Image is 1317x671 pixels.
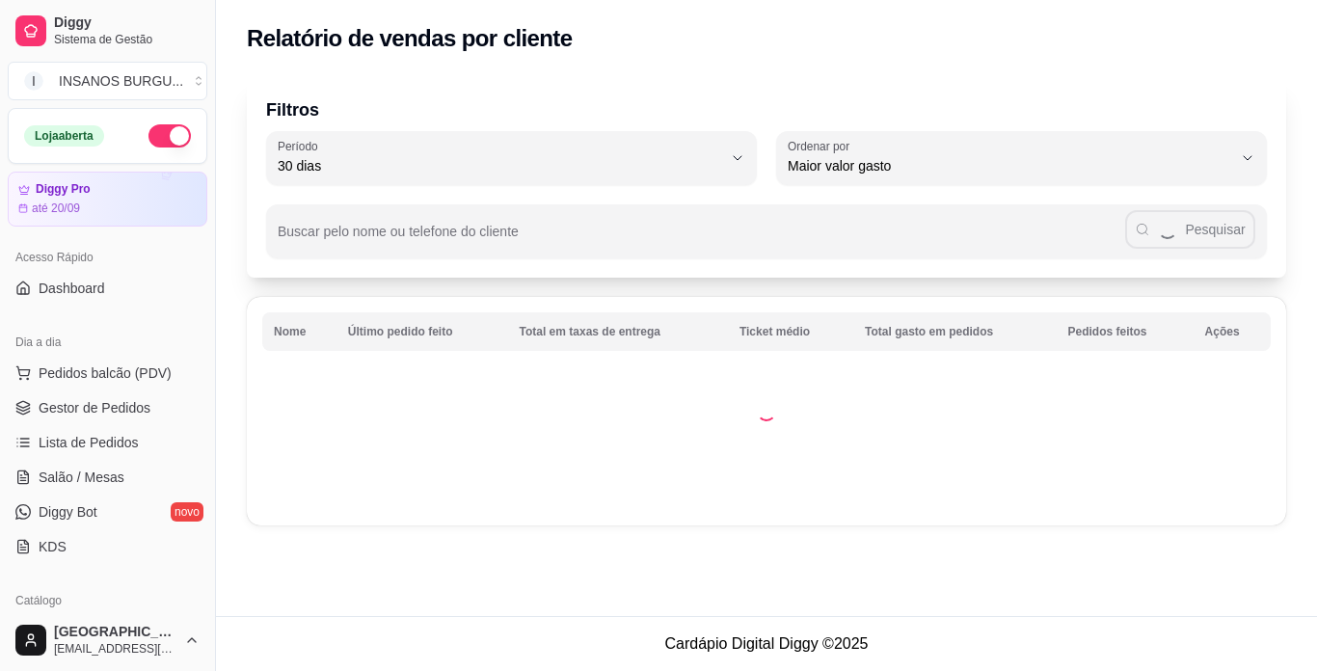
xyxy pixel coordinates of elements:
span: 30 dias [278,156,722,175]
button: Período30 dias [266,131,757,185]
span: Sistema de Gestão [54,32,200,47]
footer: Cardápio Digital Diggy © 2025 [216,616,1317,671]
span: Diggy Bot [39,502,97,522]
h2: Relatório de vendas por cliente [247,23,573,54]
div: Loja aberta [24,125,104,147]
a: Dashboard [8,273,207,304]
div: INSANOS BURGU ... [59,71,183,91]
span: Salão / Mesas [39,468,124,487]
button: Alterar Status [148,124,191,148]
input: Buscar pelo nome ou telefone do cliente [278,229,1125,249]
a: Diggy Botnovo [8,497,207,527]
button: Pedidos balcão (PDV) [8,358,207,389]
a: Diggy Proaté 20/09 [8,172,207,227]
label: Ordenar por [788,138,856,154]
span: [EMAIL_ADDRESS][DOMAIN_NAME] [54,641,176,657]
a: DiggySistema de Gestão [8,8,207,54]
div: Catálogo [8,585,207,616]
button: Ordenar porMaior valor gasto [776,131,1267,185]
span: Maior valor gasto [788,156,1232,175]
span: KDS [39,537,67,556]
div: Acesso Rápido [8,242,207,273]
article: até 20/09 [32,201,80,216]
span: Gestor de Pedidos [39,398,150,417]
span: I [24,71,43,91]
span: Lista de Pedidos [39,433,139,452]
span: Diggy [54,14,200,32]
article: Diggy Pro [36,182,91,197]
div: Dia a dia [8,327,207,358]
a: Gestor de Pedidos [8,392,207,423]
span: [GEOGRAPHIC_DATA] [54,624,176,641]
button: [GEOGRAPHIC_DATA][EMAIL_ADDRESS][DOMAIN_NAME] [8,617,207,663]
span: Pedidos balcão (PDV) [39,363,172,383]
span: Dashboard [39,279,105,298]
a: Salão / Mesas [8,462,207,493]
label: Período [278,138,324,154]
a: Lista de Pedidos [8,427,207,458]
button: Select a team [8,62,207,100]
div: Loading [757,402,776,421]
a: KDS [8,531,207,562]
p: Filtros [266,96,1267,123]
